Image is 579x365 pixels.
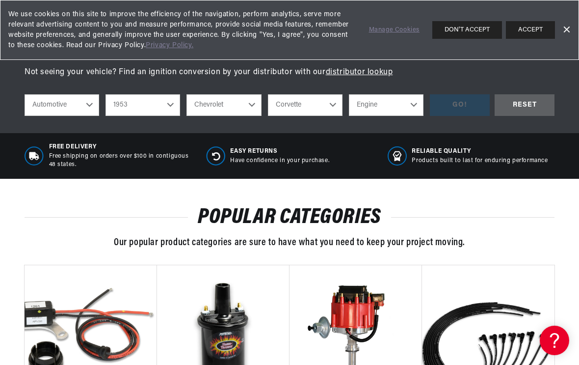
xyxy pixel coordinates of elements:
p: Free shipping on orders over $100 in contiguous 48 states. [49,152,191,169]
span: Easy Returns [230,147,329,156]
a: Manage Cookies [369,25,420,35]
span: Our popular product categories are sure to have what you need to keep your project moving. [114,238,465,248]
a: Dismiss Banner [559,23,574,37]
a: Privacy Policy. [146,42,193,49]
button: DON'T ACCEPT [432,21,502,39]
select: Make [186,94,261,116]
p: Products built to last for enduring performance [412,157,548,165]
a: distributor lookup [326,68,393,76]
h2: POPULAR CATEGORIES [25,208,554,227]
select: Engine [349,94,423,116]
select: Model [268,94,342,116]
span: Free Delivery [49,143,191,151]
p: Have confidence in your purchase. [230,157,329,165]
p: Not seeing your vehicle? Find an ignition conversion by your distributor with our [25,66,554,79]
span: RELIABLE QUALITY [412,147,548,156]
div: RESET [495,94,554,116]
select: Year [105,94,180,116]
button: ACCEPT [506,21,555,39]
select: Ride Type [25,94,99,116]
span: We use cookies on this site to improve the efficiency of the navigation, perform analytics, serve... [8,9,355,51]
